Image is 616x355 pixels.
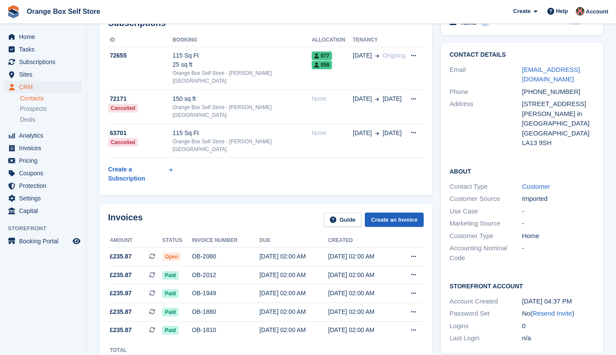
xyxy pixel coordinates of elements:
[192,234,259,248] th: Invoice number
[353,94,372,103] span: [DATE]
[172,51,312,69] div: 115 Sq Ft 25 sq ft
[450,87,522,97] div: Phone
[4,205,82,217] a: menu
[450,99,522,148] div: Address
[4,235,82,247] a: menu
[312,52,332,60] span: 077
[312,129,353,138] div: None
[450,219,522,229] div: Marketing Source
[383,129,402,138] span: [DATE]
[172,33,312,47] th: Booking
[383,94,402,103] span: [DATE]
[20,104,82,113] a: Prospects
[328,307,397,316] div: [DATE] 02:00 AM
[19,167,71,179] span: Coupons
[259,252,328,261] div: [DATE] 02:00 AM
[19,129,71,142] span: Analytics
[556,7,568,16] span: Help
[108,104,138,113] div: Cancelled
[522,99,595,109] div: [STREET_ADDRESS]
[4,31,82,43] a: menu
[110,346,137,354] div: Total
[110,307,132,316] span: £235.87
[353,33,405,47] th: Tenancy
[576,7,584,16] img: David Clark
[522,243,595,263] div: -
[108,129,172,138] div: 63701
[4,167,82,179] a: menu
[20,94,82,103] a: Contacts
[450,231,522,241] div: Customer Type
[110,326,132,335] span: £235.87
[450,333,522,343] div: Last Login
[108,165,167,183] div: Create a Subscription
[172,138,312,153] div: Orange Box Self Store - [PERSON_NAME][GEOGRAPHIC_DATA]
[108,51,172,60] div: 72655
[192,307,259,316] div: OB-1880
[312,33,353,47] th: Allocation
[162,271,178,280] span: Paid
[259,234,328,248] th: Due
[4,155,82,167] a: menu
[365,213,424,227] a: Create an Invoice
[192,289,259,298] div: OB-1949
[328,234,397,248] th: Created
[450,52,594,58] h2: Contact Details
[324,213,362,227] a: Guide
[110,252,132,261] span: £235.87
[586,7,608,16] span: Account
[172,69,312,85] div: Orange Box Self Store - [PERSON_NAME][GEOGRAPHIC_DATA]
[259,326,328,335] div: [DATE] 02:00 AM
[108,138,138,147] div: Cancelled
[522,87,595,97] div: [PHONE_NUMBER]
[450,281,594,290] h2: Storefront Account
[172,94,312,103] div: 150 sq ft
[522,109,595,129] div: [PERSON_NAME] in [GEOGRAPHIC_DATA]
[4,56,82,68] a: menu
[328,289,397,298] div: [DATE] 02:00 AM
[162,289,178,298] span: Paid
[328,252,397,261] div: [DATE] 02:00 AM
[328,326,397,335] div: [DATE] 02:00 AM
[533,310,572,317] a: Resend Invite
[19,155,71,167] span: Pricing
[328,271,397,280] div: [DATE] 02:00 AM
[108,213,143,227] h2: Invoices
[522,231,595,241] div: Home
[23,4,104,19] a: Orange Box Self Store
[522,333,595,343] div: n/a
[513,7,530,16] span: Create
[172,103,312,119] div: Orange Box Self Store - [PERSON_NAME][GEOGRAPHIC_DATA]
[19,235,71,247] span: Booking Portal
[4,192,82,204] a: menu
[19,142,71,154] span: Invoices
[450,321,522,331] div: Logins
[192,326,259,335] div: OB-1810
[4,43,82,55] a: menu
[192,252,259,261] div: OB-2080
[192,271,259,280] div: OB-2012
[110,289,132,298] span: £235.87
[19,31,71,43] span: Home
[450,167,594,175] h2: About
[108,234,162,248] th: Amount
[162,252,181,261] span: Open
[108,161,172,187] a: Create a Subscription
[383,52,405,59] span: Ongoing
[259,271,328,280] div: [DATE] 02:00 AM
[522,321,595,331] div: 0
[20,105,47,113] span: Prospects
[4,142,82,154] a: menu
[19,192,71,204] span: Settings
[522,66,580,83] a: [EMAIL_ADDRESS][DOMAIN_NAME]
[259,307,328,316] div: [DATE] 02:00 AM
[7,5,20,18] img: stora-icon-8386f47178a22dfd0bd8f6a31ec36ba5ce8667c1dd55bd0f319d3a0aa187defe.svg
[450,207,522,216] div: Use Case
[19,205,71,217] span: Capital
[19,180,71,192] span: Protection
[450,194,522,204] div: Customer Source
[522,138,595,148] div: LA13 9SH
[353,51,372,60] span: [DATE]
[162,326,178,335] span: Paid
[19,56,71,68] span: Subscriptions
